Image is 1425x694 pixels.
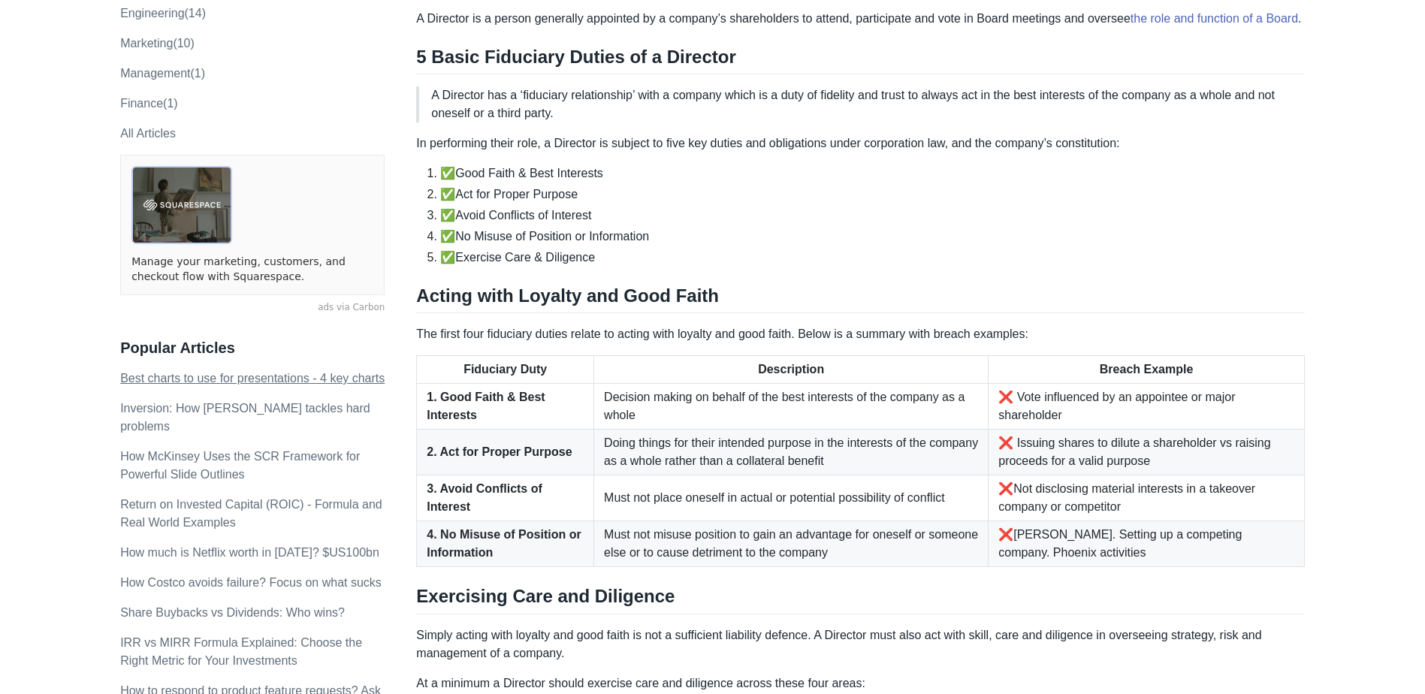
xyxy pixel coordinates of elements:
td: Must not misuse position to gain an advantage for oneself or someone else or to cause detriment t... [594,521,989,567]
th: Description [594,356,989,384]
td: ❌Not disclosing material interests in a takeover company or competitor [989,475,1305,521]
p: A Director has a ‘fiduciary relationship’ with a company which is a duty of fidelity and trust to... [431,86,1293,122]
strong: 2. Act for Proper Purpose [427,445,572,458]
a: marketing(10) [120,37,195,50]
a: Inversion: How [PERSON_NAME] tackles hard problems [120,402,370,433]
td: ❌[PERSON_NAME]. Setting up a competing company. Phoenix activities [989,521,1305,567]
strong: 1. Good Faith & Best Interests [427,391,545,421]
h2: Exercising Care and Diligence [416,585,1305,614]
a: Share Buybacks vs Dividends: Who wins? [120,606,345,619]
strong: 4. No Misuse of Position or Information [427,528,581,559]
img: ads via Carbon [131,166,232,244]
p: Simply acting with loyalty and good faith is not a sufficient liability defence. A Director must ... [416,626,1305,662]
td: Must not place oneself in actual or potential possibility of conflict [594,475,989,521]
h3: Popular Articles [120,339,385,358]
a: ads via Carbon [120,301,385,315]
a: All Articles [120,127,176,140]
li: ✅Good Faith & Best Interests [440,164,1305,183]
a: How McKinsey Uses the SCR Framework for Powerful Slide Outlines [120,450,360,481]
th: Breach Example [989,356,1305,384]
a: Manage your marketing, customers, and checkout flow with Squarespace. [131,255,373,284]
h2: Acting with Loyalty and Good Faith [416,285,1305,313]
li: ✅Exercise Care & Diligence [440,249,1305,267]
td: ❌ Issuing shares to dilute a shareholder vs raising proceeds for a valid purpose [989,430,1305,475]
a: engineering(14) [120,7,206,20]
a: How much is Netflix worth in [DATE]? $US100bn [120,546,379,559]
p: At a minimum a Director should exercise care and diligence across these four areas: [416,674,1305,692]
a: Return on Invested Capital (ROIC) - Formula and Real World Examples [120,498,382,529]
a: Best charts to use for presentations - 4 key charts [120,372,385,385]
li: ✅Act for Proper Purpose [440,186,1305,204]
p: A Director is a person generally appointed by a company’s shareholders to attend, participate and... [416,10,1305,28]
th: Fiduciary Duty [417,356,594,384]
td: ❌ Vote influenced by an appointee or major shareholder [989,384,1305,430]
h2: 5 Basic Fiduciary Duties of a Director [416,46,1305,74]
li: ✅Avoid Conflicts of Interest [440,207,1305,225]
a: Finance(1) [120,97,177,110]
strong: 3. Avoid Conflicts of Interest [427,482,542,513]
p: The first four fiduciary duties relate to acting with loyalty and good faith. Below is a summary ... [416,325,1305,343]
td: Doing things for their intended purpose in the interests of the company as a whole rather than a ... [594,430,989,475]
p: In performing their role, a Director is subject to five key duties and obligations under corporat... [416,134,1305,152]
a: How Costco avoids failure? Focus on what sucks [120,576,382,589]
td: Decision making on behalf of the best interests of the company as a whole [594,384,989,430]
a: Management(1) [120,67,205,80]
a: IRR vs MIRR Formula Explained: Choose the Right Metric for Your Investments [120,636,362,667]
a: the role and function of a Board [1131,12,1298,25]
li: ✅No Misuse of Position or Information [440,228,1305,246]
